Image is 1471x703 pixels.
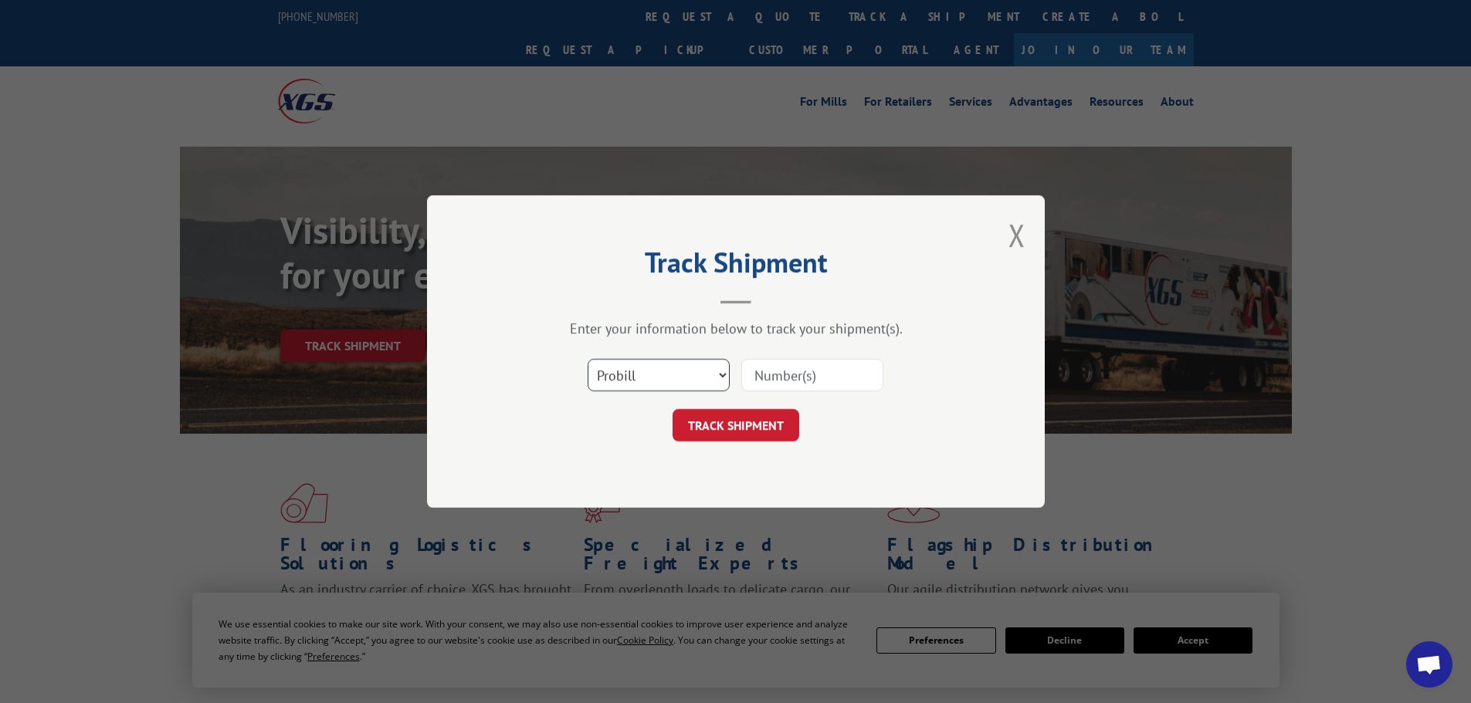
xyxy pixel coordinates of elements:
[504,252,968,281] h2: Track Shipment
[1406,641,1452,688] div: Open chat
[1008,215,1025,255] button: Close modal
[673,409,799,441] button: TRACK SHIPMENT
[741,359,883,391] input: Number(s)
[504,319,968,337] div: Enter your information below to track your shipment(s).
